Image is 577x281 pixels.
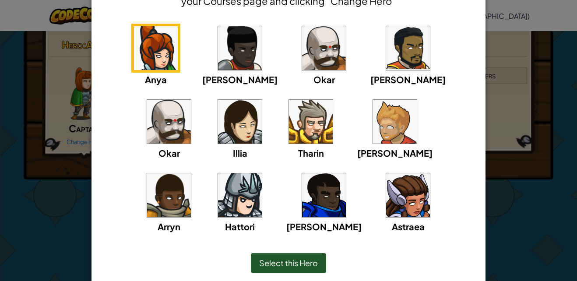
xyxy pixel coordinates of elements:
span: Okar [313,74,335,85]
img: portrait.png [147,173,191,217]
span: [PERSON_NAME] [286,221,362,232]
span: Tharin [298,148,324,158]
img: portrait.png [386,173,430,217]
img: portrait.png [134,26,178,70]
img: portrait.png [147,100,191,144]
img: portrait.png [218,26,262,70]
img: portrait.png [289,100,333,144]
span: Arryn [158,221,180,232]
span: Anya [145,74,167,85]
span: Hattori [225,221,255,232]
span: Astraea [392,221,425,232]
img: portrait.png [373,100,417,144]
span: [PERSON_NAME] [357,148,433,158]
span: [PERSON_NAME] [370,74,446,85]
img: portrait.png [302,173,346,217]
img: portrait.png [302,26,346,70]
span: Okar [158,148,180,158]
img: portrait.png [218,173,262,217]
span: Select this Hero [259,258,318,268]
span: Illia [233,148,247,158]
img: portrait.png [386,26,430,70]
span: [PERSON_NAME] [202,74,278,85]
img: portrait.png [218,100,262,144]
